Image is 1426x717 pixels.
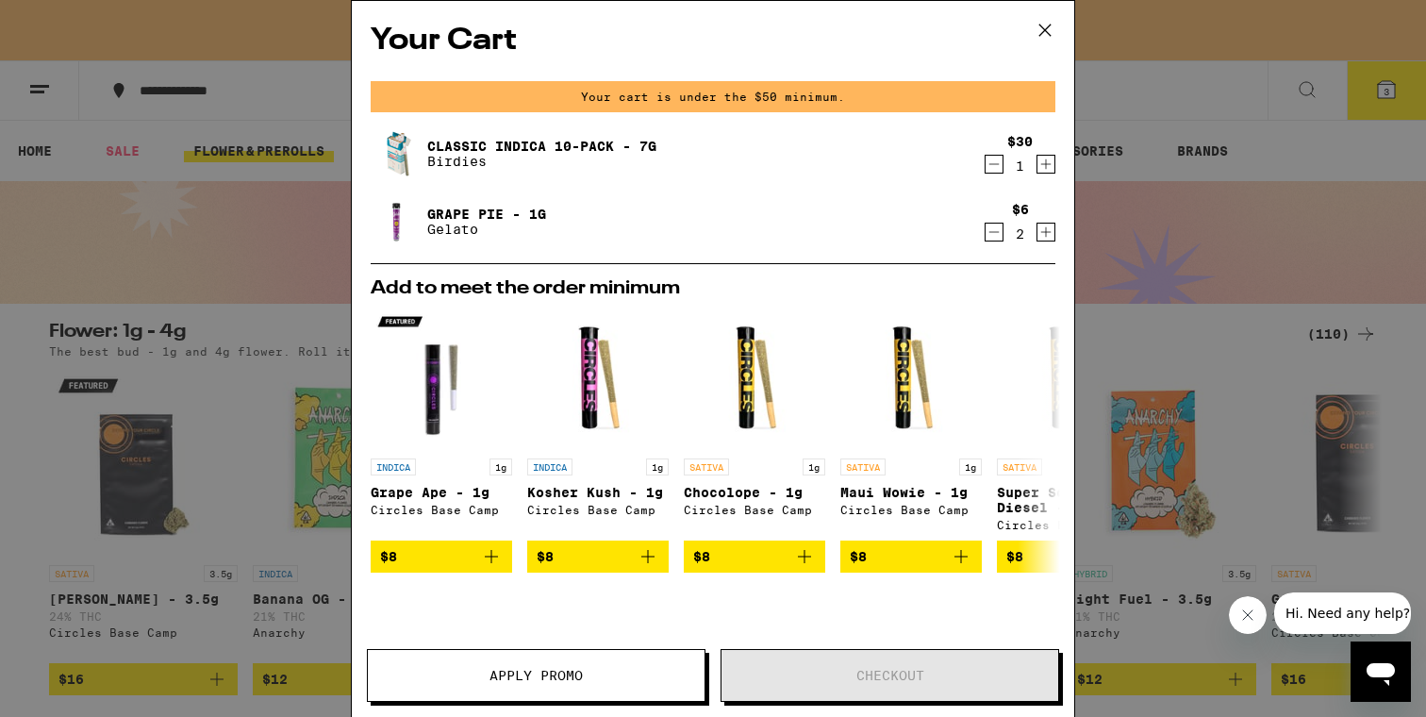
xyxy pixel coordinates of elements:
button: Add to bag [527,541,669,573]
button: Decrement [985,155,1003,174]
p: Maui Wowie - 1g [840,485,982,500]
p: SATIVA [997,459,1042,475]
p: SATIVA [684,459,729,475]
img: Grape Pie - 1g [371,195,423,248]
span: $8 [380,549,397,564]
p: Grape Ape - 1g [371,485,512,500]
div: Circles Base Camp [840,504,982,516]
img: Classic Indica 10-Pack - 7g [371,127,423,180]
p: SATIVA [840,459,886,475]
p: Chocolope - 1g [684,485,825,500]
a: Open page for Super Sour Diesel - 1g from Circles Base Camp [997,308,1138,541]
span: $8 [1006,549,1023,564]
button: Decrement [985,223,1003,242]
div: $30 [1007,134,1033,149]
div: Circles Base Camp [527,504,669,516]
a: Open page for Grape Ape - 1g from Circles Base Camp [371,308,512,541]
div: 1 [1007,158,1033,174]
p: 1g [646,459,669,475]
iframe: Button to launch messaging window [1351,642,1411,702]
div: 2 [1012,226,1029,242]
a: Open page for Chocolope - 1g from Circles Base Camp [684,308,825,541]
button: Add to bag [371,541,512,573]
p: Kosher Kush - 1g [527,485,669,500]
span: Checkout [856,669,924,682]
div: Circles Base Camp [371,504,512,516]
div: $6 [1012,202,1029,217]
img: Circles Base Camp - Chocolope - 1g [684,308,825,449]
img: Circles Base Camp - Maui Wowie - 1g [840,308,982,449]
div: Circles Base Camp [997,519,1138,531]
div: Circles Base Camp [684,504,825,516]
h2: Add to meet the order minimum [371,279,1055,298]
img: Circles Base Camp - Super Sour Diesel - 1g [997,308,1138,449]
button: Increment [1036,155,1055,174]
iframe: Message from company [1274,592,1411,634]
button: Increment [1036,223,1055,242]
p: INDICA [527,459,572,475]
a: Classic Indica 10-Pack - 7g [427,139,656,154]
button: Add to bag [684,541,825,573]
div: Your cart is under the $50 minimum. [371,81,1055,112]
a: Grape Pie - 1g [427,207,546,222]
h2: Your Cart [371,20,1055,62]
p: 1g [489,459,512,475]
p: Gelato [427,222,546,237]
p: Super Sour Diesel - 1g [997,485,1138,515]
img: Circles Base Camp - Grape Ape - 1g [371,308,512,449]
img: Circles Base Camp - Kosher Kush - 1g [527,308,669,449]
iframe: Close message [1229,596,1267,634]
span: $8 [850,549,867,564]
p: 1g [803,459,825,475]
span: Apply Promo [489,669,583,682]
button: Add to bag [840,541,982,573]
button: Checkout [721,649,1059,702]
span: $8 [537,549,554,564]
p: INDICA [371,459,416,475]
p: 1g [959,459,982,475]
span: $8 [693,549,710,564]
button: Add to bag [997,541,1138,573]
a: Open page for Kosher Kush - 1g from Circles Base Camp [527,308,669,541]
a: Open page for Maui Wowie - 1g from Circles Base Camp [840,308,982,541]
p: Birdies [427,154,656,169]
button: Apply Promo [367,649,705,702]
